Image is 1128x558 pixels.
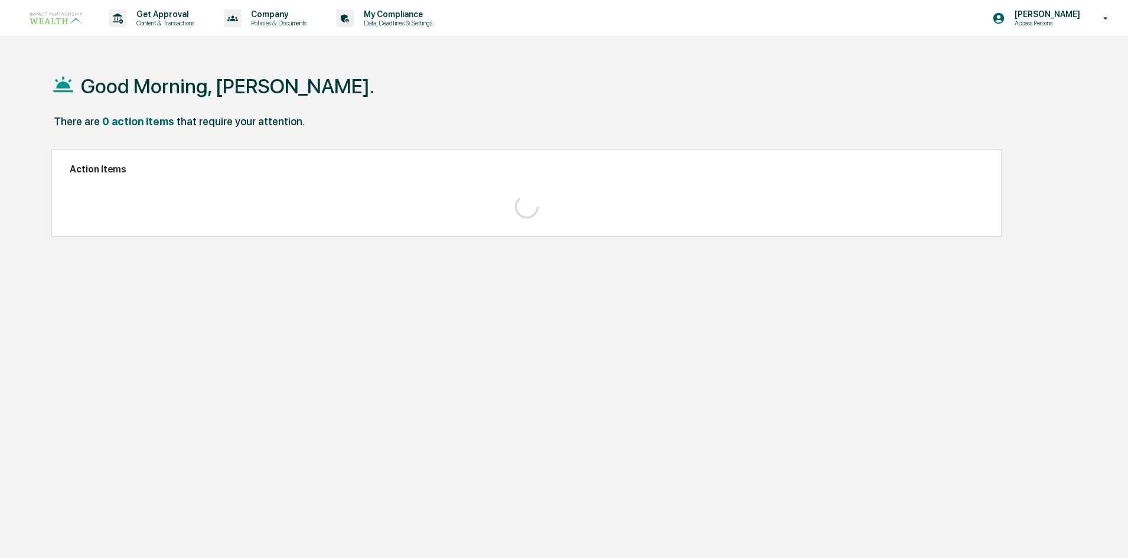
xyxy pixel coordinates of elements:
[354,9,438,19] p: My Compliance
[127,9,200,19] p: Get Approval
[28,11,85,26] img: logo
[1005,9,1086,19] p: [PERSON_NAME]
[354,19,438,27] p: Data, Deadlines & Settings
[242,9,312,19] p: Company
[54,115,100,128] div: There are
[70,164,983,175] h2: Action Items
[102,115,174,128] div: 0 action items
[242,19,312,27] p: Policies & Documents
[1005,19,1086,27] p: Access Persons
[81,74,374,98] h1: Good Morning, [PERSON_NAME].
[127,19,200,27] p: Content & Transactions
[177,115,305,128] div: that require your attention.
